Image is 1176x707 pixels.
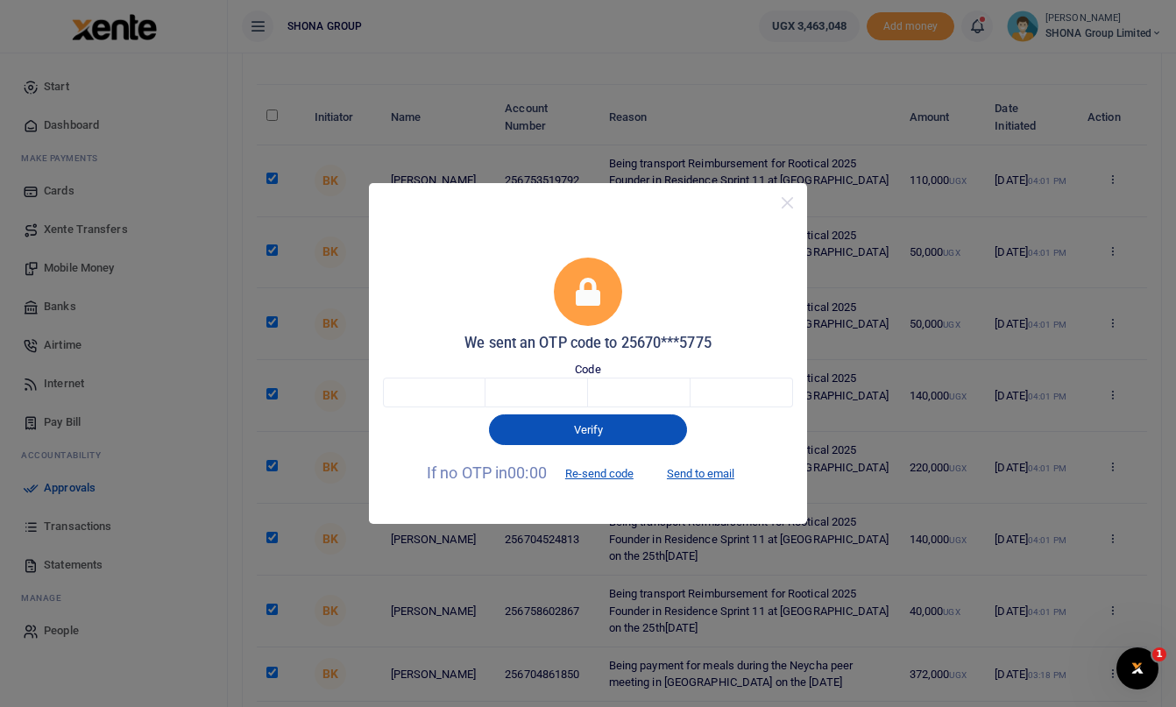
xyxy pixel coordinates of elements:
[575,361,600,378] label: Code
[1116,647,1158,689] iframe: Intercom live chat
[507,463,547,482] span: 00:00
[1152,647,1166,661] span: 1
[489,414,687,444] button: Verify
[383,335,793,352] h5: We sent an OTP code to 25670***5775
[652,459,749,489] button: Send to email
[427,463,648,482] span: If no OTP in
[550,459,648,489] button: Re-send code
[775,190,800,216] button: Close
